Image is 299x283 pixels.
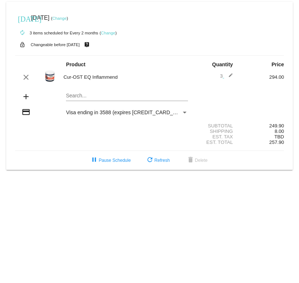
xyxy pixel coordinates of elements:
mat-icon: delete [186,156,195,165]
div: Subtotal [194,123,239,129]
a: Change [52,16,67,21]
mat-icon: credit_card [22,108,30,116]
mat-icon: live_help [82,40,91,49]
span: 8.00 [274,129,284,134]
div: Shipping [194,129,239,134]
mat-select: Payment Method [66,109,188,115]
img: EQ-Inflammend-woo.png [44,69,56,84]
strong: Price [272,62,284,67]
mat-icon: autorenew [18,29,27,37]
div: Est. Tax [194,134,239,139]
small: ( ) [51,16,68,21]
button: Pause Schedule [84,154,136,167]
strong: Product [66,62,85,67]
mat-icon: add [22,92,30,101]
span: 3 [220,73,233,79]
span: Delete [186,158,208,163]
div: Est. Total [194,139,239,145]
a: Change [101,31,115,35]
span: 257.90 [269,139,284,145]
small: 3 items scheduled for Every 2 months [15,31,98,35]
small: Changeable before [DATE] [31,42,80,47]
span: TBD [274,134,284,139]
span: Refresh [145,158,170,163]
div: 249.90 [239,123,284,129]
button: Refresh [140,154,176,167]
strong: Quantity [212,62,233,67]
span: Visa ending in 3588 (expires [CREDIT_CARD_DATA]) [66,109,189,115]
input: Search... [66,93,188,99]
button: Delete [180,154,214,167]
small: ( ) [100,31,117,35]
div: Cur-OST EQ Inflammend [60,74,194,80]
mat-icon: lock_open [18,40,27,49]
mat-icon: clear [22,73,30,82]
mat-icon: refresh [145,156,154,165]
mat-icon: pause [90,156,99,165]
mat-icon: [DATE] [18,14,27,23]
span: Pause Schedule [90,158,130,163]
div: 294.00 [239,74,284,80]
mat-icon: edit [224,73,233,82]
